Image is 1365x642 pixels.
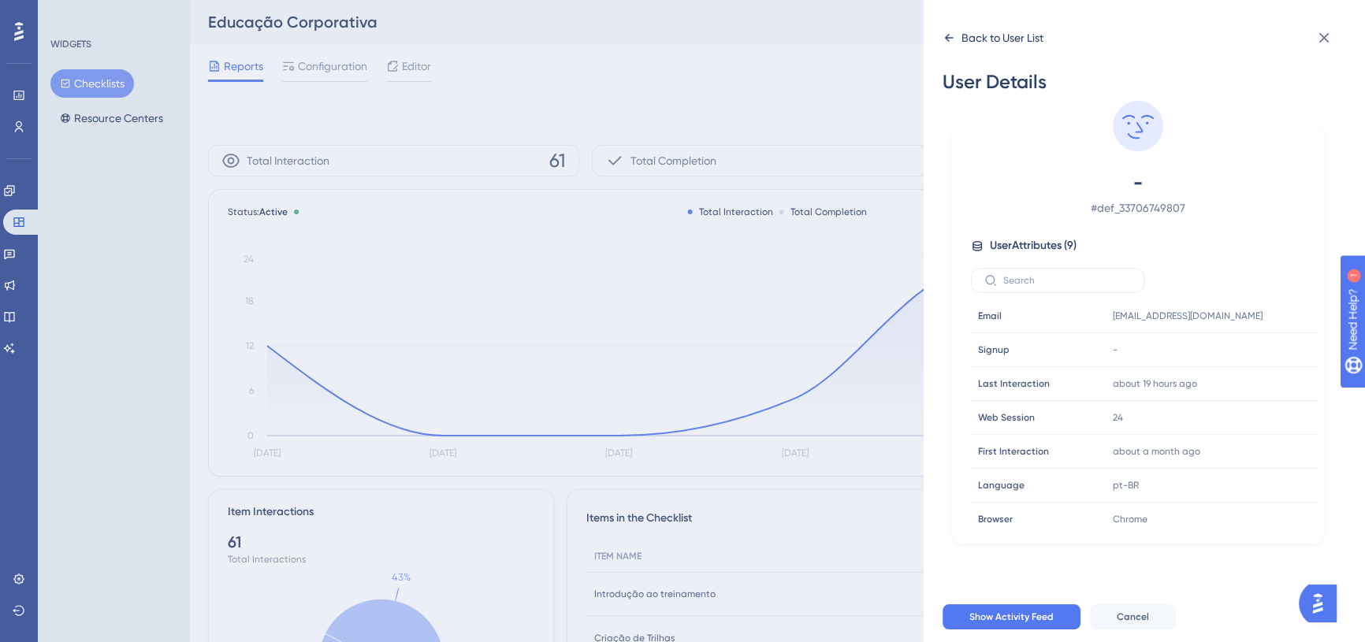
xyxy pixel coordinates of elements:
[110,8,114,20] div: 1
[1299,580,1346,627] iframe: UserGuiding AI Assistant Launcher
[1090,604,1176,629] button: Cancel
[1003,275,1131,286] input: Search
[1113,446,1200,457] time: about a month ago
[999,199,1277,217] span: # def_33706749807
[1113,513,1147,525] span: Chrome
[961,28,1043,47] div: Back to User List
[990,236,1077,255] span: User Attributes ( 9 )
[37,4,99,23] span: Need Help?
[978,445,1049,458] span: First Interaction
[978,343,1010,356] span: Signup
[1113,343,1118,356] span: -
[943,69,1333,95] div: User Details
[978,411,1035,424] span: Web Session
[1113,378,1197,389] time: about 19 hours ago
[1113,411,1123,424] span: 24
[978,479,1025,492] span: Language
[999,170,1277,195] span: -
[978,513,1013,525] span: Browser
[1113,310,1263,322] span: [EMAIL_ADDRESS][DOMAIN_NAME]
[1117,610,1149,623] span: Cancel
[978,377,1050,390] span: Last Interaction
[969,610,1054,623] span: Show Activity Feed
[943,604,1080,629] button: Show Activity Feed
[1113,479,1139,492] span: pt-BR
[978,310,1002,322] span: Email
